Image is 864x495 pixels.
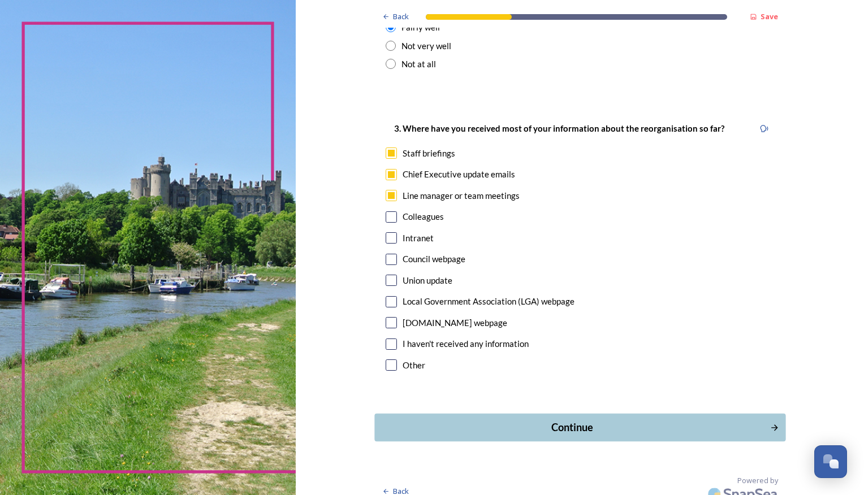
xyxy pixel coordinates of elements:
div: Line manager or team meetings [403,189,520,202]
button: Open Chat [814,445,847,478]
div: Staff briefings [403,147,455,160]
strong: Save [761,11,778,21]
span: Back [393,11,409,22]
div: Intranet [403,232,434,245]
strong: 3. Where have you received most of your information about the reorganisation so far? [394,123,724,133]
span: Powered by [737,475,778,486]
div: Not at all [401,58,436,71]
div: Other [403,359,425,372]
div: Colleagues [403,210,444,223]
div: Council webpage [403,253,465,266]
div: Chief Executive update emails [403,168,515,181]
div: Not very well [401,40,451,53]
div: Continue [381,420,763,435]
button: Continue [374,414,785,441]
div: [DOMAIN_NAME] webpage [403,316,507,329]
div: I haven't received any information [403,337,529,350]
div: Union update [403,274,452,287]
div: Local Government Association (LGA) webpage [403,295,574,308]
